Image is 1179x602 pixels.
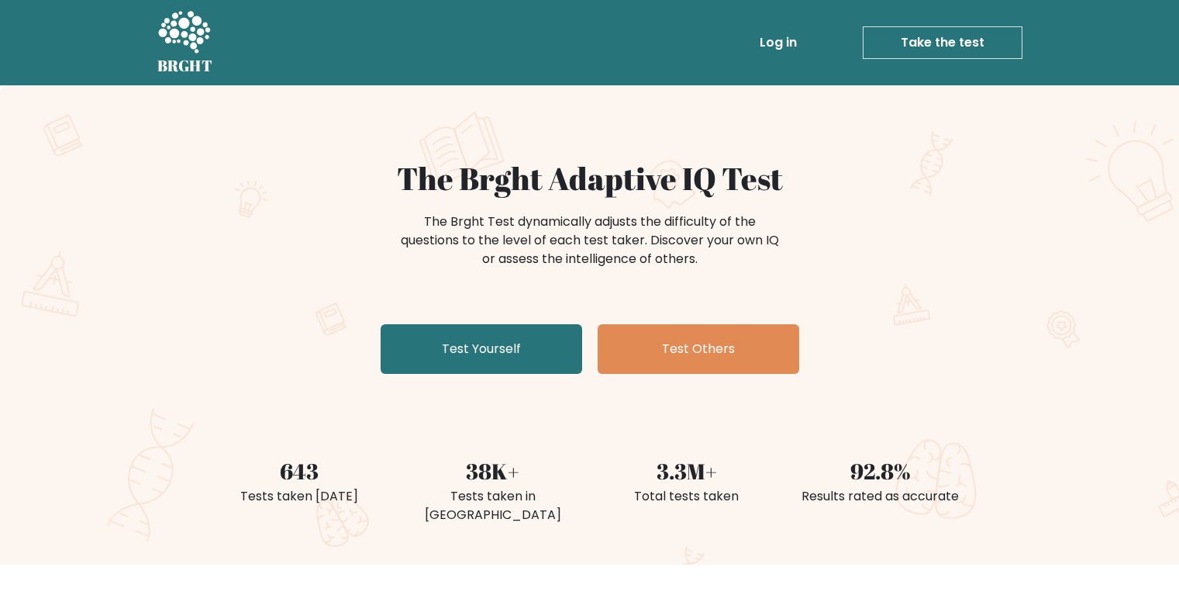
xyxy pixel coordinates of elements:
a: BRGHT [157,6,213,79]
h5: BRGHT [157,57,213,75]
a: Log in [753,27,803,58]
div: 92.8% [793,455,968,487]
div: Total tests taken [599,487,774,506]
a: Test Yourself [381,324,582,374]
a: Take the test [863,26,1022,59]
div: 3.3M+ [599,455,774,487]
h1: The Brght Adaptive IQ Test [212,160,968,197]
div: 38K+ [405,455,581,487]
div: The Brght Test dynamically adjusts the difficulty of the questions to the level of each test take... [396,213,784,268]
a: Test Others [598,324,799,374]
div: Tests taken in [GEOGRAPHIC_DATA] [405,487,581,524]
div: Results rated as accurate [793,487,968,506]
div: Tests taken [DATE] [212,487,387,506]
div: 643 [212,455,387,487]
